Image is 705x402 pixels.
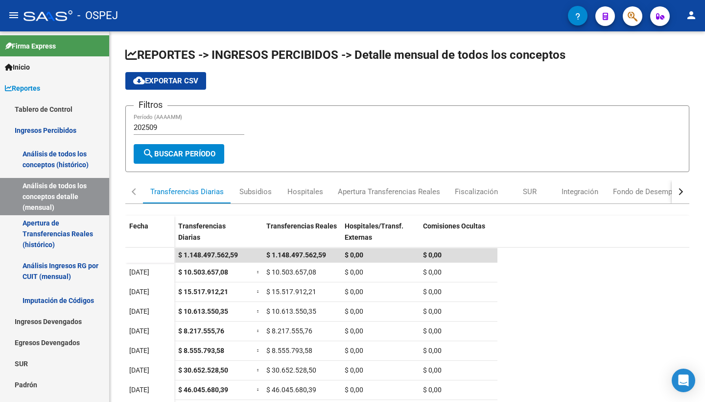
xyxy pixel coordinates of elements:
button: Exportar CSV [125,72,206,90]
span: $ 46.045.680,39 [178,386,228,394]
span: $ 30.652.528,50 [178,366,228,374]
datatable-header-cell: Hospitales/Transf. Externas [341,216,419,257]
div: Integración [562,186,598,197]
span: = [257,307,260,315]
span: = [257,288,260,296]
div: Fondo de Desempleo [613,186,682,197]
mat-icon: cloud_download [133,75,145,86]
span: $ 10.613.550,35 [178,307,228,315]
span: $ 0,00 [423,251,442,259]
span: Fecha [129,222,148,230]
span: = [257,327,260,335]
span: = [257,386,260,394]
span: $ 0,00 [423,366,442,374]
span: $ 15.517.912,21 [266,288,316,296]
span: $ 0,00 [423,327,442,335]
mat-icon: search [142,148,154,159]
span: $ 8.217.555,76 [178,327,224,335]
span: Reportes [5,83,40,94]
datatable-header-cell: Transferencias Reales [262,216,341,257]
span: Exportar CSV [133,76,198,85]
span: $ 1.148.497.562,59 [178,251,238,259]
mat-icon: menu [8,9,20,21]
h3: Filtros [134,98,167,112]
span: [DATE] [129,327,149,335]
span: $ 0,00 [345,366,363,374]
span: Firma Express [5,41,56,51]
span: $ 8.555.793,58 [266,347,312,354]
span: $ 0,00 [345,327,363,335]
datatable-header-cell: Transferencias Diarias [174,216,253,257]
span: [DATE] [129,307,149,315]
div: Hospitales [287,186,323,197]
span: $ 30.652.528,50 [266,366,316,374]
button: Buscar Período [134,144,224,164]
datatable-header-cell: Fecha [125,216,174,257]
span: $ 1.148.497.562,59 [266,251,326,259]
span: [DATE] [129,347,149,354]
span: Inicio [5,62,30,73]
span: $ 10.503.657,08 [266,268,316,276]
span: $ 0,00 [423,386,442,394]
span: Buscar Período [142,150,215,158]
span: = [257,268,260,276]
span: $ 0,00 [345,268,363,276]
mat-icon: person [685,9,697,21]
span: = [257,366,260,374]
span: $ 46.045.680,39 [266,386,316,394]
span: Transferencias Diarias [178,222,226,241]
span: $ 10.503.657,08 [178,268,228,276]
span: $ 15.517.912,21 [178,288,228,296]
span: $ 0,00 [423,307,442,315]
span: $ 0,00 [345,307,363,315]
span: [DATE] [129,386,149,394]
span: $ 0,00 [345,251,363,259]
div: Open Intercom Messenger [672,369,695,392]
div: Fiscalización [455,186,498,197]
span: = [257,347,260,354]
div: Transferencias Diarias [150,186,224,197]
span: REPORTES -> INGRESOS PERCIBIDOS -> Detalle mensual de todos los conceptos [125,48,565,62]
datatable-header-cell: Comisiones Ocultas [419,216,497,257]
span: $ 0,00 [345,386,363,394]
span: [DATE] [129,268,149,276]
span: Comisiones Ocultas [423,222,485,230]
span: $ 0,00 [423,268,442,276]
div: Apertura Transferencias Reales [338,186,440,197]
span: $ 0,00 [423,288,442,296]
span: Transferencias Reales [266,222,337,230]
span: $ 0,00 [345,347,363,354]
span: [DATE] [129,288,149,296]
span: $ 0,00 [423,347,442,354]
span: - OSPEJ [77,5,118,26]
span: $ 0,00 [345,288,363,296]
span: $ 8.217.555,76 [266,327,312,335]
span: $ 10.613.550,35 [266,307,316,315]
div: Subsidios [239,186,272,197]
span: $ 8.555.793,58 [178,347,224,354]
span: Hospitales/Transf. Externas [345,222,403,241]
span: [DATE] [129,366,149,374]
div: SUR [523,186,537,197]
